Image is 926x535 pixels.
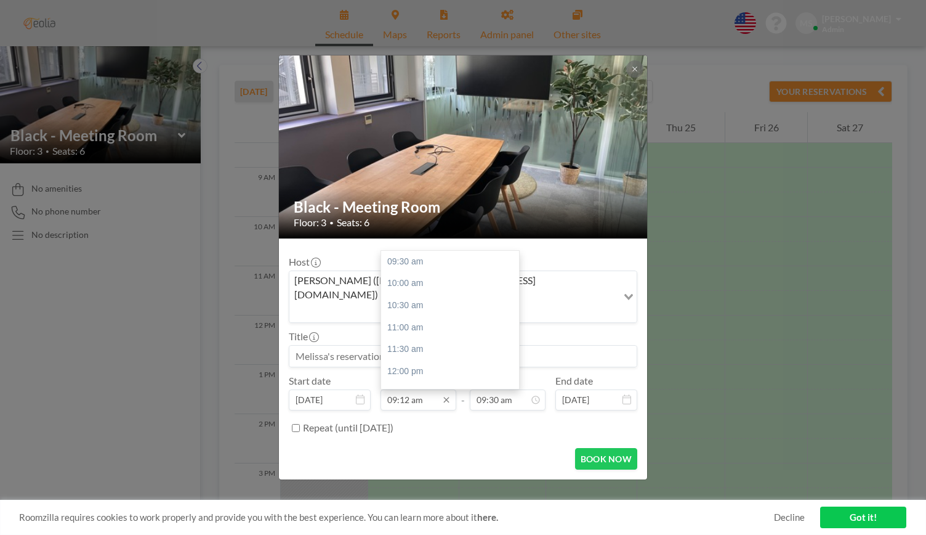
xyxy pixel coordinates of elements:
[289,330,318,343] label: Title
[292,274,615,301] span: [PERSON_NAME] ([PERSON_NAME][EMAIL_ADDRESS][DOMAIN_NAME])
[381,251,525,273] div: 09:30 am
[329,218,334,227] span: •
[820,507,906,528] a: Got it!
[289,271,637,322] div: Search for option
[555,375,593,387] label: End date
[381,295,525,317] div: 10:30 am
[289,346,637,367] input: Melissa's reservation
[19,512,774,523] span: Roomzilla requires cookies to work properly and provide you with the best experience. You can lea...
[294,198,634,216] h2: Black - Meeting Room
[303,422,393,434] label: Repeat (until [DATE])
[381,361,525,383] div: 12:00 pm
[381,317,525,339] div: 11:00 am
[575,448,637,470] button: BOOK NOW
[461,379,465,406] span: -
[381,338,525,361] div: 11:30 am
[774,512,805,523] a: Decline
[381,272,525,295] div: 10:00 am
[289,375,331,387] label: Start date
[477,512,498,523] a: here.
[294,216,326,229] span: Floor: 3
[337,216,369,229] span: Seats: 6
[289,256,320,268] label: Host
[279,8,648,285] img: 537.jpg
[381,382,525,404] div: 12:30 pm
[291,304,616,320] input: Search for option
